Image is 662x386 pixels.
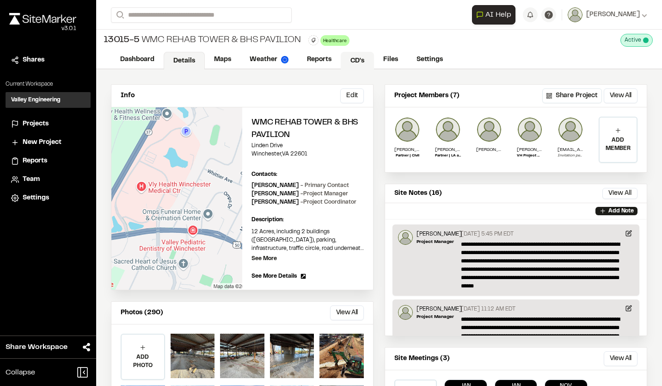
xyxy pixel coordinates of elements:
[121,91,135,101] p: Info
[251,181,349,190] p: [PERSON_NAME]
[517,117,543,143] img: Andrew Cook
[23,137,61,148] span: New Project
[394,153,420,159] p: Partner | Civil
[558,153,583,159] p: Invitation pending
[251,170,277,179] p: Contacts:
[341,52,374,69] a: CD's
[298,51,341,68] a: Reports
[11,55,85,65] a: Shares
[251,198,356,206] p: [PERSON_NAME]
[461,230,514,238] p: [DATE] 5:45 PM EDT
[625,36,641,44] span: Active
[251,150,364,158] p: Winchester , VA 22601
[251,190,348,198] p: [PERSON_NAME]
[604,88,637,103] button: View All
[542,88,602,103] button: Share Project
[23,156,47,166] span: Reports
[435,153,461,159] p: Partner | LA and Planning
[9,25,76,33] div: Oh geez...please don't...
[300,183,349,188] span: - Primary Contact
[111,51,164,68] a: Dashboard
[602,188,637,199] button: View All
[476,146,502,153] p: [PERSON_NAME]
[104,33,301,47] div: WMC Rehab Tower & BHS Pavilion
[608,207,634,215] p: Add Note
[121,308,163,318] p: Photos (290)
[23,174,40,185] span: Team
[417,230,462,238] p: [PERSON_NAME]
[23,119,49,129] span: Projects
[320,35,349,46] div: Healthcare
[435,117,461,143] img: Craig George
[251,255,277,263] p: See More
[308,35,319,45] button: Edit Tags
[11,174,85,185] a: Team
[472,5,519,25] div: Open AI Assistant
[398,230,413,245] img: Zachary Bowers
[11,193,85,203] a: Settings
[394,117,420,143] img: Ryan Boshart
[6,367,35,378] span: Collapse
[476,117,502,143] img: Alexander M Lane
[251,117,364,142] h2: WMC Rehab Tower & BHS Pavilion
[251,272,297,280] span: See More Details
[300,192,348,196] span: - Project Manager
[300,200,356,205] span: - Project Coordinator
[104,33,140,47] span: 13015-5
[394,146,420,153] p: [PERSON_NAME]
[281,56,288,63] img: precipai.png
[251,142,364,150] p: Linden Drive
[568,7,647,22] button: [PERSON_NAME]
[6,342,67,353] span: Share Workspace
[11,137,85,148] a: New Project
[398,305,413,320] img: Zachary Bowers
[11,96,61,104] h3: Valley Engineering
[517,146,543,153] p: [PERSON_NAME]
[568,7,582,22] img: User
[205,51,240,68] a: Maps
[620,34,653,47] div: This project is active and counting against your active project count.
[643,37,649,43] span: This project is active and counting against your active project count.
[517,153,543,159] p: VH Project Manager
[374,51,407,68] a: Files
[417,313,462,320] p: Project Manager
[11,119,85,129] a: Projects
[586,10,640,20] span: [PERSON_NAME]
[6,80,91,88] p: Current Workspace
[394,91,460,101] p: Project Members (7)
[417,238,462,245] p: Project Manager
[394,354,450,364] p: Site Meetings (3)
[164,52,205,69] a: Details
[461,305,515,313] p: [DATE] 11:12 AM EDT
[435,146,461,153] p: [PERSON_NAME]
[251,216,364,224] p: Description:
[23,55,44,65] span: Shares
[240,51,298,68] a: Weather
[472,5,515,25] button: Open AI Assistant
[558,146,583,153] p: [EMAIL_ADDRESS][DOMAIN_NAME]
[600,136,637,153] p: ADD MEMBER
[251,228,364,253] p: 12 Acres, including 2 buildings ([GEOGRAPHIC_DATA]), parking, infrastructure, traffic circle, roa...
[330,305,364,320] button: View All
[340,88,364,103] button: Edit
[9,13,76,25] img: rebrand.png
[11,156,85,166] a: Reports
[111,7,128,23] button: Search
[407,51,452,68] a: Settings
[23,193,49,203] span: Settings
[604,351,637,366] button: View All
[394,188,442,199] p: Site Notes (16)
[122,353,164,370] p: ADD PHOTO
[485,9,511,20] span: AI Help
[417,305,462,313] p: [PERSON_NAME]
[558,117,583,143] img: user_empty.png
